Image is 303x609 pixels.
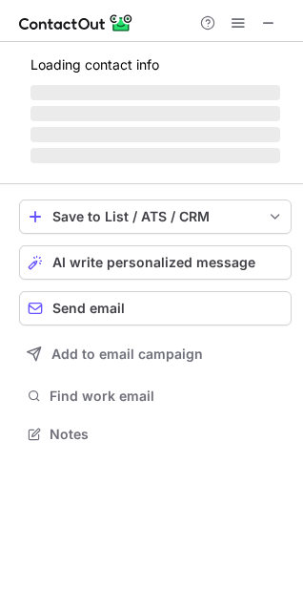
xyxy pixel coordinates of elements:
span: Find work email [50,388,284,405]
span: AI write personalized message [52,255,255,270]
span: ‌ [30,106,280,121]
button: AI write personalized message [19,245,292,280]
button: Send email [19,291,292,325]
img: ContactOut v5.3.10 [19,11,133,34]
span: Add to email campaign [51,346,203,362]
span: ‌ [30,85,280,100]
button: save-profile-one-click [19,199,292,234]
span: Notes [50,426,284,443]
button: Find work email [19,383,292,409]
button: Notes [19,421,292,448]
span: ‌ [30,127,280,142]
p: Loading contact info [30,57,280,73]
button: Add to email campaign [19,337,292,371]
div: Save to List / ATS / CRM [52,209,258,224]
span: ‌ [30,148,280,163]
span: Send email [52,301,125,316]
